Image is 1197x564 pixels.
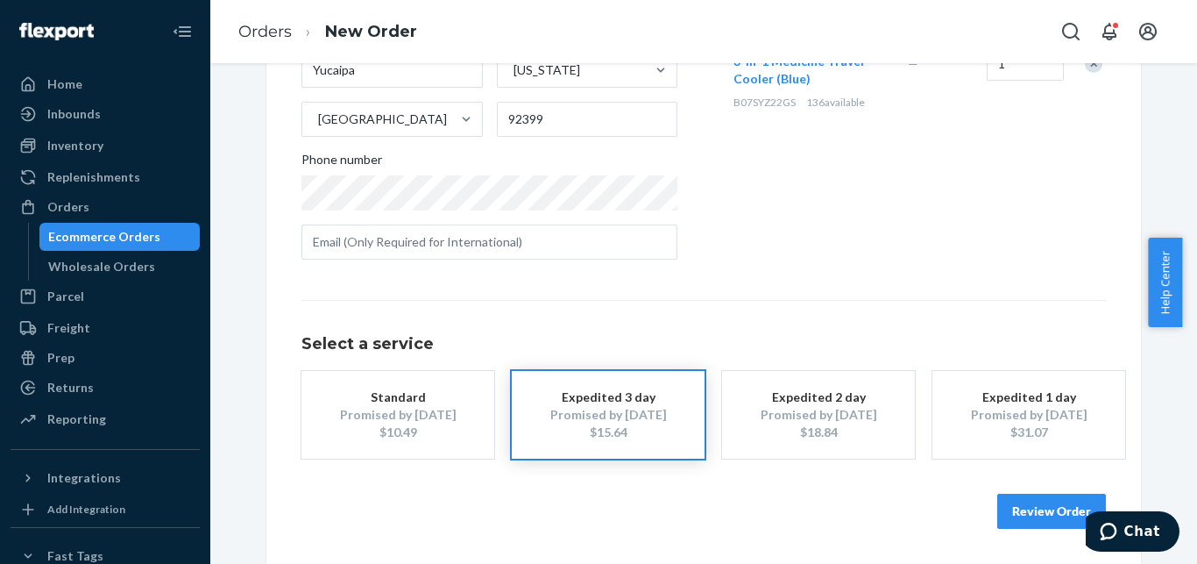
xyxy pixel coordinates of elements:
[11,374,200,402] a: Returns
[987,46,1064,81] input: Quantity
[1053,14,1088,49] button: Open Search Box
[47,198,89,216] div: Orders
[512,371,705,459] button: Expedited 3 dayPromised by [DATE]$15.64
[47,75,82,93] div: Home
[301,225,677,260] input: Email (Only Required for International)
[47,137,103,154] div: Inventory
[301,53,483,88] input: City
[224,6,431,58] ol: breadcrumbs
[748,389,889,406] div: Expedited 2 day
[959,424,1099,441] div: $31.07
[47,411,106,428] div: Reporting
[238,22,292,41] a: Orders
[733,18,880,86] span: 72 Hours [MEDICAL_DATA] Cooler 3-in-1 Medicine Travel Cooler (Blue)
[1085,55,1102,73] div: Remove Item
[959,406,1099,424] div: Promised by [DATE]
[47,105,101,123] div: Inbounds
[733,96,796,109] span: B07SYZ22GS
[316,111,318,128] input: [GEOGRAPHIC_DATA]
[48,228,160,246] div: Ecommerce Orders
[11,132,200,160] a: Inventory
[11,464,200,492] button: Integrations
[11,193,200,221] a: Orders
[165,14,200,49] button: Close Navigation
[514,61,580,79] div: [US_STATE]
[908,56,918,71] span: —
[11,499,200,520] a: Add Integration
[48,258,155,275] div: Wholesale Orders
[301,336,1106,353] h1: Select a service
[538,389,678,406] div: Expedited 3 day
[47,288,84,305] div: Parcel
[997,494,1106,529] button: Review Order
[328,424,468,441] div: $10.49
[325,22,417,41] a: New Order
[47,502,125,517] div: Add Integration
[11,282,200,311] a: Parcel
[11,70,200,98] a: Home
[39,253,201,281] a: Wholesale Orders
[806,96,865,109] span: 136 available
[39,223,201,251] a: Ecommerce Orders
[932,371,1125,459] button: Expedited 1 dayPromised by [DATE]$31.07
[11,163,200,191] a: Replenishments
[47,168,140,186] div: Replenishments
[722,371,915,459] button: Expedited 2 dayPromised by [DATE]$18.84
[11,405,200,433] a: Reporting
[959,389,1099,406] div: Expedited 1 day
[1130,14,1165,49] button: Open account menu
[748,424,889,441] div: $18.84
[748,406,889,424] div: Promised by [DATE]
[47,469,121,487] div: Integrations
[497,102,678,137] input: ZIP Code
[47,349,74,367] div: Prep
[1086,511,1179,555] iframe: Opens a widget where you can chat to one of our agents
[47,379,94,396] div: Returns
[318,111,447,128] div: [GEOGRAPHIC_DATA]
[1148,238,1182,327] button: Help Center
[328,389,468,406] div: Standard
[11,314,200,342] a: Freight
[11,100,200,128] a: Inbounds
[47,319,90,337] div: Freight
[1092,14,1127,49] button: Open notifications
[538,424,678,441] div: $15.64
[538,406,678,424] div: Promised by [DATE]
[301,151,382,175] span: Phone number
[328,406,468,424] div: Promised by [DATE]
[301,371,494,459] button: StandardPromised by [DATE]$10.49
[19,23,94,40] img: Flexport logo
[11,344,200,372] a: Prep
